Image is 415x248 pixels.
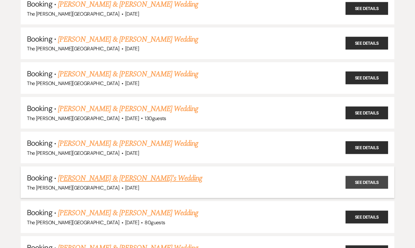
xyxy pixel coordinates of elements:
span: Booking [27,208,52,217]
a: [PERSON_NAME] & [PERSON_NAME] Wedding [58,103,198,114]
span: Booking [27,104,52,113]
span: [DATE] [125,219,139,226]
a: See Details [346,37,388,50]
a: See Details [346,176,388,189]
span: [DATE] [125,150,139,156]
span: [DATE] [125,185,139,191]
span: [DATE] [125,115,139,122]
a: [PERSON_NAME] & [PERSON_NAME] Wedding [58,207,198,219]
span: The [PERSON_NAME][GEOGRAPHIC_DATA] [27,185,119,191]
a: See Details [346,2,388,15]
span: The [PERSON_NAME][GEOGRAPHIC_DATA] [27,11,119,17]
span: [DATE] [125,11,139,17]
span: Booking [27,173,52,183]
span: The [PERSON_NAME][GEOGRAPHIC_DATA] [27,115,119,122]
a: See Details [346,106,388,119]
span: The [PERSON_NAME][GEOGRAPHIC_DATA] [27,45,119,52]
span: 80 guests [145,219,165,226]
a: [PERSON_NAME] & [PERSON_NAME] Wedding [58,34,198,45]
span: [DATE] [125,80,139,87]
a: [PERSON_NAME] & [PERSON_NAME] Wedding [58,138,198,149]
a: See Details [346,141,388,154]
a: See Details [346,211,388,224]
a: [PERSON_NAME] & [PERSON_NAME] Wedding [58,68,198,80]
a: See Details [346,72,388,84]
span: 130 guests [145,115,166,122]
span: The [PERSON_NAME][GEOGRAPHIC_DATA] [27,219,119,226]
span: The [PERSON_NAME][GEOGRAPHIC_DATA] [27,80,119,87]
span: Booking [27,138,52,148]
span: Booking [27,69,52,78]
a: [PERSON_NAME] & [PERSON_NAME]'s Wedding [58,173,202,184]
span: [DATE] [125,45,139,52]
span: Booking [27,34,52,44]
span: The [PERSON_NAME][GEOGRAPHIC_DATA] [27,150,119,156]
